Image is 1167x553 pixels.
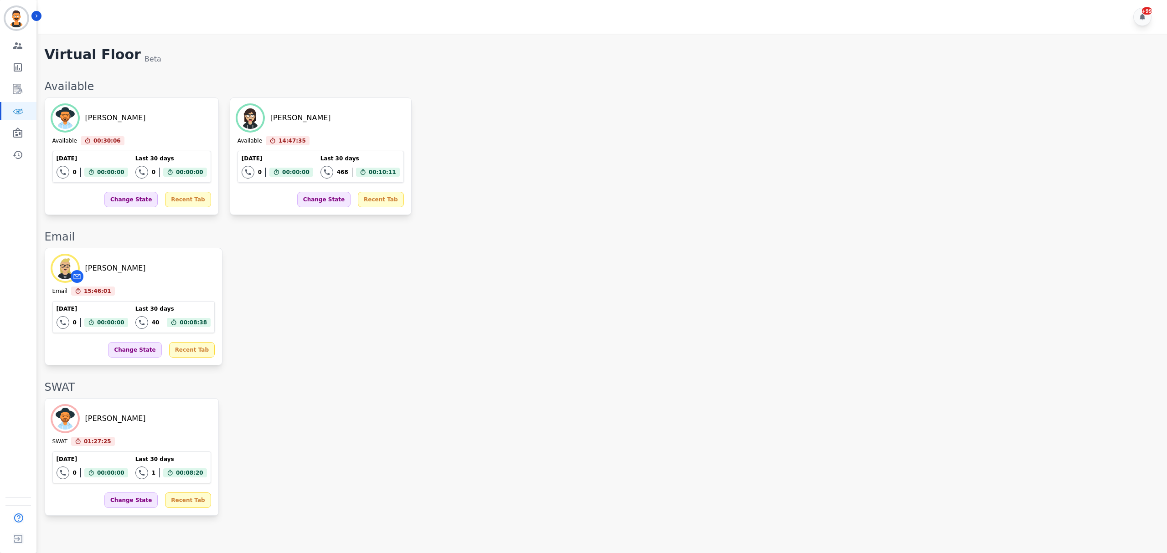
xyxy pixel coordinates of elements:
div: +99 [1142,7,1152,15]
div: [DATE] [57,456,128,463]
div: Available [52,137,77,145]
span: 00:00:00 [97,318,124,327]
div: Recent Tab [165,192,211,207]
span: 00:10:11 [369,168,396,177]
div: 0 [73,169,77,176]
img: Avatar [52,105,78,131]
span: 15:46:01 [84,287,111,296]
span: 00:30:06 [93,136,121,145]
span: 00:00:00 [97,468,124,477]
div: SWAT [45,380,1158,394]
span: 01:27:25 [84,437,111,446]
div: [PERSON_NAME] [270,113,331,123]
div: 0 [258,169,262,176]
div: 1 [152,469,155,476]
img: Bordered avatar [5,7,27,29]
div: Change State [104,192,158,207]
span: 00:08:20 [176,468,203,477]
span: 00:00:00 [282,168,310,177]
span: 00:00:00 [176,168,203,177]
div: Change State [108,342,161,358]
div: [DATE] [57,155,128,162]
div: [PERSON_NAME] [85,263,146,274]
div: 0 [152,169,155,176]
div: 468 [337,169,348,176]
div: [DATE] [57,305,128,312]
div: Available [238,137,262,145]
div: Available [45,79,1158,94]
div: Email [52,287,67,296]
h1: Virtual Floor [45,46,141,65]
div: Change State [297,192,351,207]
div: Recent Tab [165,492,211,508]
img: Avatar [52,256,78,281]
img: Avatar [238,105,263,131]
div: [PERSON_NAME] [85,413,146,424]
div: 0 [73,319,77,326]
div: Last 30 days [135,456,207,463]
div: 40 [152,319,160,326]
div: Change State [104,492,158,508]
div: [PERSON_NAME] [85,113,146,123]
img: Avatar [52,406,78,431]
div: Last 30 days [135,155,207,162]
div: Beta [145,54,161,65]
div: Last 30 days [320,155,400,162]
div: Recent Tab [358,192,403,207]
div: 0 [73,469,77,476]
span: 00:00:00 [97,168,124,177]
span: 00:08:38 [180,318,207,327]
div: [DATE] [242,155,313,162]
div: Email [45,230,1158,244]
div: SWAT [52,438,67,446]
div: Recent Tab [169,342,215,358]
span: 14:47:35 [279,136,306,145]
div: Last 30 days [135,305,211,312]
